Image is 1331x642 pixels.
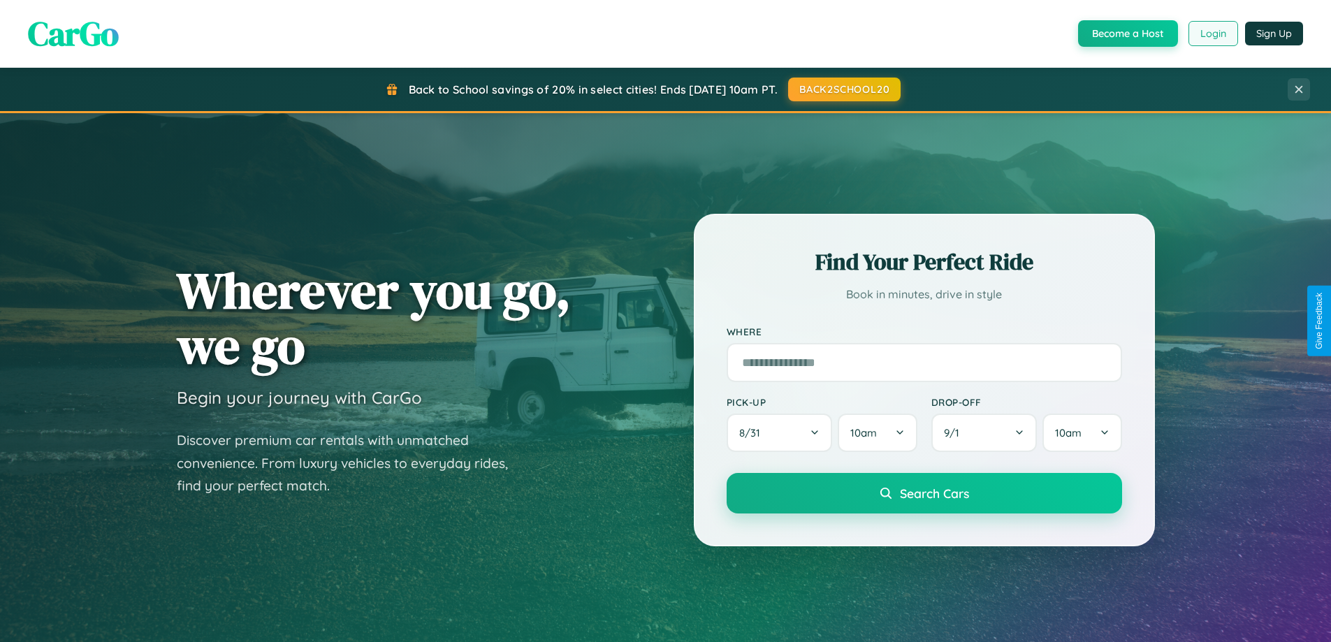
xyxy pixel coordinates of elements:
span: 10am [850,426,877,439]
button: 10am [838,414,917,452]
button: 10am [1042,414,1121,452]
button: BACK2SCHOOL20 [788,78,901,101]
span: 10am [1055,426,1082,439]
label: Drop-off [931,396,1122,408]
label: Pick-up [727,396,917,408]
label: Where [727,326,1122,337]
p: Book in minutes, drive in style [727,284,1122,305]
h1: Wherever you go, we go [177,263,571,373]
button: Login [1188,21,1238,46]
button: Sign Up [1245,22,1303,45]
button: Search Cars [727,473,1122,513]
span: CarGo [28,10,119,57]
h3: Begin your journey with CarGo [177,387,422,408]
button: 9/1 [931,414,1038,452]
span: 8 / 31 [739,426,767,439]
button: 8/31 [727,414,833,452]
span: 9 / 1 [944,426,966,439]
p: Discover premium car rentals with unmatched convenience. From luxury vehicles to everyday rides, ... [177,429,526,497]
h2: Find Your Perfect Ride [727,247,1122,277]
span: Search Cars [900,486,969,501]
div: Give Feedback [1314,293,1324,349]
button: Become a Host [1078,20,1178,47]
span: Back to School savings of 20% in select cities! Ends [DATE] 10am PT. [409,82,778,96]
